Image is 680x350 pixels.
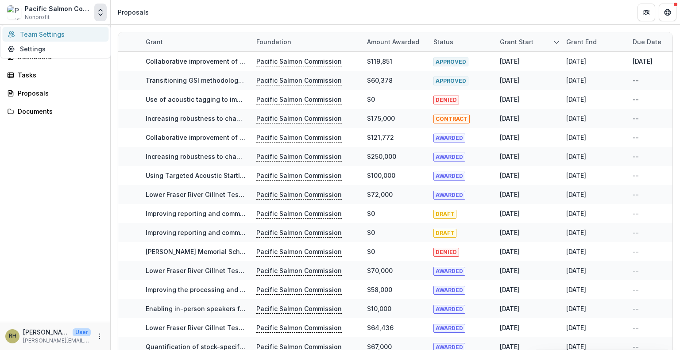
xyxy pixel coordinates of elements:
[140,37,168,46] div: Grant
[25,4,91,13] div: Pacific Salmon Commission
[146,324,313,331] a: Lower Fraser River Gillnet Test Fishery Site Evaluation
[146,305,439,312] a: Enabling in-person speakers for the PSC seminar at the 2023 and 2024 post season meetings
[633,266,639,275] div: --
[433,210,456,219] span: DRAFT
[146,229,398,236] a: Improving reporting and communications support for PSC panels and committees
[18,70,100,80] div: Tasks
[362,32,428,51] div: Amount awarded
[251,37,297,46] div: Foundation
[433,58,468,66] span: APPROVED
[146,267,313,274] a: Lower Fraser River Gillnet Test Fishery Site Evaluation
[367,266,393,275] div: $70,000
[256,228,342,238] p: Pacific Salmon Commission
[9,333,16,339] div: Rachael Hornsby
[633,228,639,237] div: --
[433,153,465,162] span: AWARDED
[566,171,586,180] div: [DATE]
[256,209,342,219] p: Pacific Salmon Commission
[433,286,465,295] span: AWARDED
[633,285,639,294] div: --
[566,209,586,218] div: [DATE]
[367,133,394,142] div: $121,772
[433,115,470,123] span: CONTRACT
[146,115,543,122] a: Increasing robustness to changing river conditions at the [GEOGRAPHIC_DATA] Site: Bank Remediatio...
[367,95,375,104] div: $0
[256,266,342,276] p: Pacific Salmon Commission
[114,6,152,19] nav: breadcrumb
[428,37,459,46] div: Status
[433,134,465,142] span: AWARDED
[118,8,149,17] div: Proposals
[140,32,251,51] div: Grant
[256,114,342,123] p: Pacific Salmon Commission
[367,57,392,66] div: $119,851
[433,324,465,333] span: AWARDED
[367,190,393,199] div: $72,000
[18,88,100,98] div: Proposals
[500,304,520,313] div: [DATE]
[566,304,586,313] div: [DATE]
[73,328,91,336] p: User
[367,285,392,294] div: $58,000
[362,37,425,46] div: Amount awarded
[7,5,21,19] img: Pacific Salmon Commission
[561,37,602,46] div: Grant end
[633,57,653,66] div: [DATE]
[500,95,520,104] div: [DATE]
[256,133,342,142] p: Pacific Salmon Commission
[256,247,342,257] p: Pacific Salmon Commission
[146,210,398,217] a: Improving reporting and communications support for PSC panels and committees
[633,171,639,180] div: --
[367,152,396,161] div: $250,000
[433,267,465,276] span: AWARDED
[4,68,107,82] a: Tasks
[500,152,520,161] div: [DATE]
[256,76,342,85] p: Pacific Salmon Commission
[566,95,586,104] div: [DATE]
[256,171,342,181] p: Pacific Salmon Commission
[566,323,586,332] div: [DATE]
[500,57,520,66] div: [DATE]
[566,114,586,123] div: [DATE]
[566,190,586,199] div: [DATE]
[633,323,639,332] div: --
[256,57,342,66] p: Pacific Salmon Commission
[566,152,586,161] div: [DATE]
[495,32,561,51] div: Grant start
[633,247,639,256] div: --
[566,57,586,66] div: [DATE]
[146,191,313,198] a: Lower Fraser River Gillnet Test Fishery Site Evaluation
[146,286,491,293] a: Improving the processing and analysis of hydroacoustic data at Mission by recoding the Flux Estim...
[367,76,393,85] div: $60,378
[367,304,391,313] div: $10,000
[637,4,655,21] button: Partners
[633,95,639,104] div: --
[146,96,592,103] a: Use of acoustic tagging to improve Fraser River pink salmon stock assessment through increased un...
[566,228,586,237] div: [DATE]
[256,95,342,104] p: Pacific Salmon Commission
[367,209,375,218] div: $0
[433,191,465,200] span: AWARDED
[433,96,459,104] span: DENIED
[256,323,342,333] p: Pacific Salmon Commission
[23,337,91,345] p: [PERSON_NAME][EMAIL_ADDRESS][DOMAIN_NAME]
[367,171,395,180] div: $100,000
[367,247,375,256] div: $0
[633,304,639,313] div: --
[500,266,520,275] div: [DATE]
[367,323,394,332] div: $64,436
[500,114,520,123] div: [DATE]
[566,76,586,85] div: [DATE]
[553,38,560,46] svg: sorted descending
[500,190,520,199] div: [DATE]
[633,76,639,85] div: --
[433,248,459,257] span: DENIED
[4,86,107,100] a: Proposals
[146,248,282,255] a: [PERSON_NAME] Memorial Scholarship Fund
[433,172,465,181] span: AWARDED
[251,32,362,51] div: Foundation
[25,13,50,21] span: Nonprofit
[433,229,456,238] span: DRAFT
[367,114,395,123] div: $175,000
